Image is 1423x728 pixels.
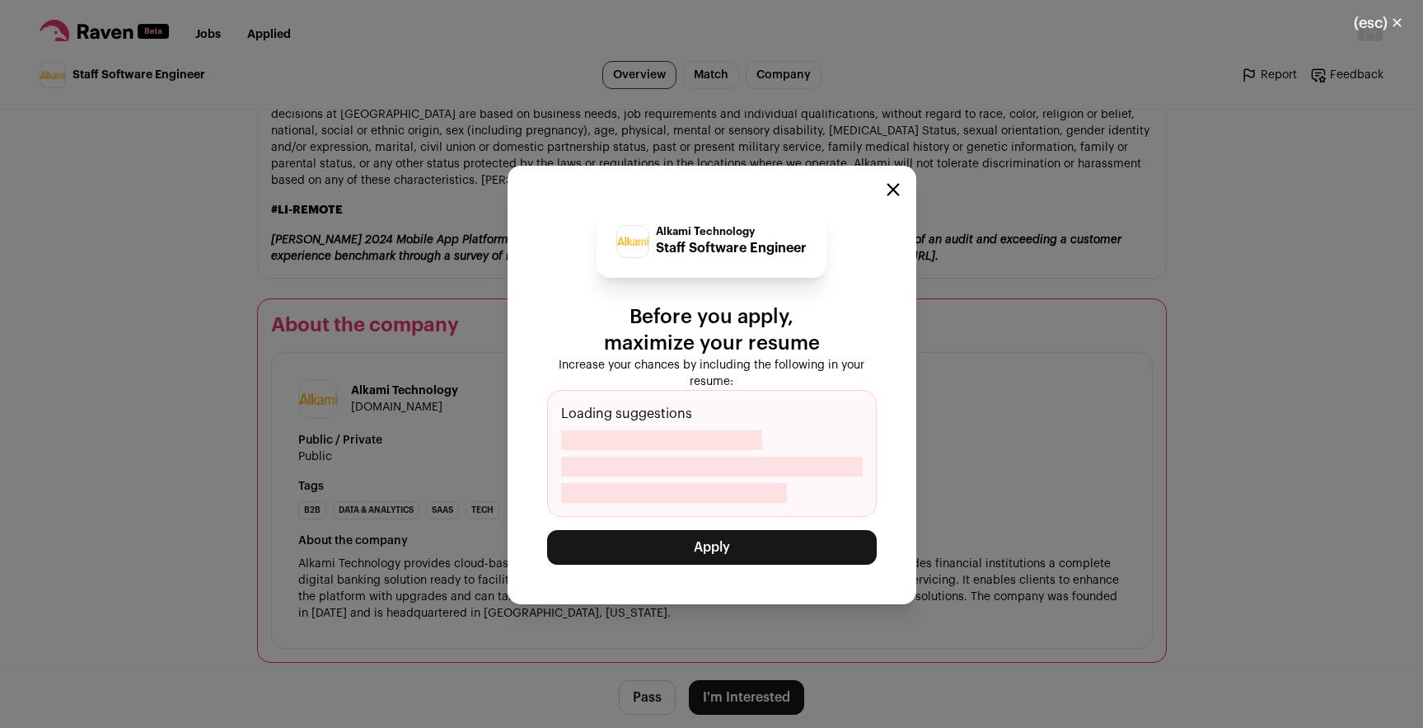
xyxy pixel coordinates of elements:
[617,237,648,246] img: c845aac2789c1b30fdc3eb4176dac537391df06ed23acd8e89f60a323ad6dbd0.png
[547,304,877,357] p: Before you apply, maximize your resume
[656,225,807,238] p: Alkami Technology
[887,183,900,196] button: Close modal
[547,530,877,565] button: Apply
[547,390,877,517] div: Loading suggestions
[1334,5,1423,41] button: Close modal
[656,238,807,258] p: Staff Software Engineer
[547,357,877,390] p: Increase your chances by including the following in your resume:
